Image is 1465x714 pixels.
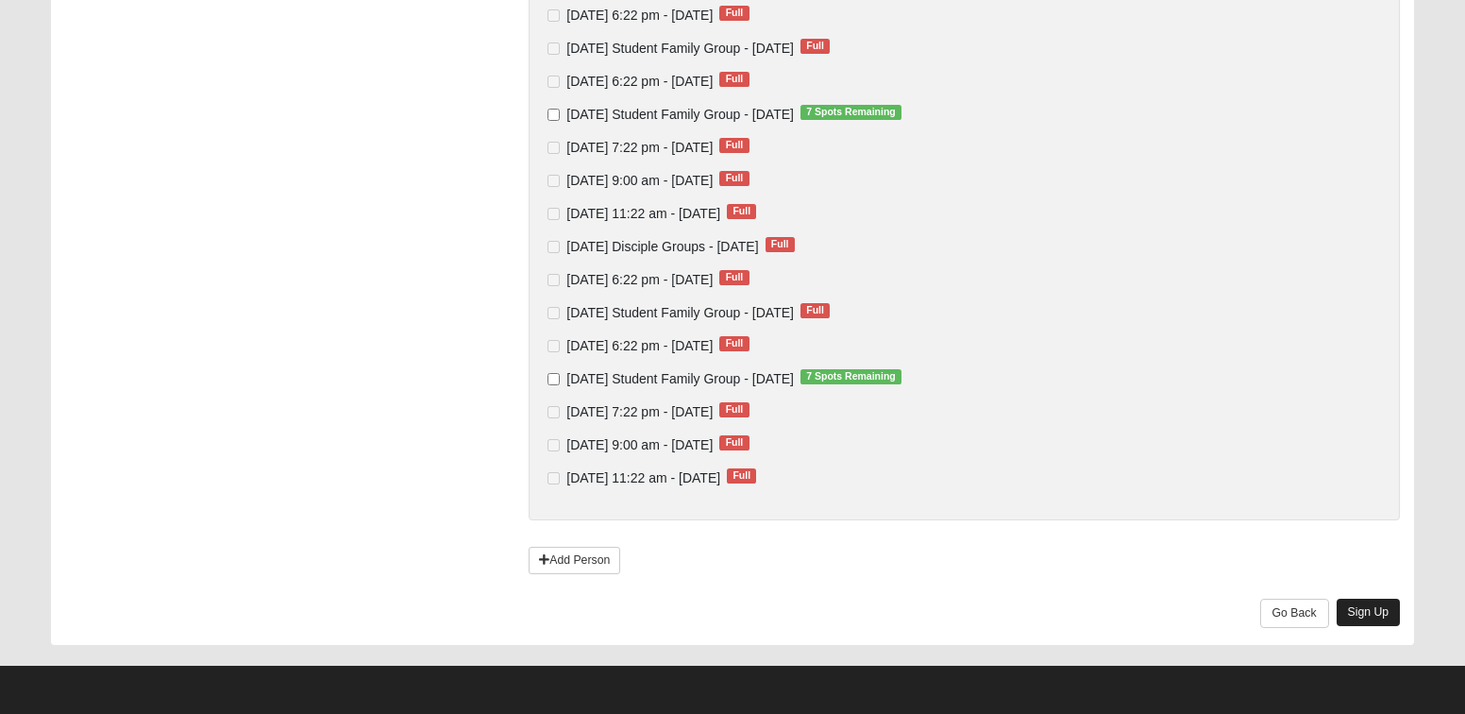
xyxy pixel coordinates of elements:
span: Full [719,72,749,87]
span: [DATE] 6:22 pm - [DATE] [566,272,713,287]
span: [DATE] 6:22 pm - [DATE] [566,338,713,353]
input: [DATE] Disciple Groups - [DATE]Full [547,241,560,253]
input: [DATE] 9:00 am - [DATE]Full [547,175,560,187]
span: Full [766,237,795,252]
span: Full [727,468,756,484]
span: [DATE] 9:00 am - [DATE] [566,173,713,188]
span: Full [800,303,830,318]
input: [DATE] 9:00 am - [DATE]Full [547,439,560,451]
input: [DATE] 6:22 pm - [DATE]Full [547,9,560,22]
span: [DATE] Student Family Group - [DATE] [566,305,794,320]
input: [DATE] 6:22 pm - [DATE]Full [547,274,560,286]
input: [DATE] Student Family Group - [DATE]Full [547,307,560,319]
span: Full [727,204,756,219]
input: [DATE] 11:22 am - [DATE]Full [547,472,560,484]
span: Full [719,171,749,186]
span: [DATE] Student Family Group - [DATE] [566,371,794,386]
span: 7 Spots Remaining [800,105,901,120]
span: [DATE] 7:22 pm - [DATE] [566,140,713,155]
span: [DATE] 7:22 pm - [DATE] [566,404,713,419]
input: [DATE] Student Family Group - [DATE]Full [547,42,560,55]
span: Full [719,270,749,285]
span: Full [719,402,749,417]
span: [DATE] 9:00 am - [DATE] [566,437,713,452]
input: [DATE] 7:22 pm - [DATE]Full [547,142,560,154]
input: [DATE] Student Family Group - [DATE]7 Spots Remaining [547,109,560,121]
span: Full [719,138,749,153]
input: [DATE] 6:22 pm - [DATE]Full [547,76,560,88]
input: [DATE] 7:22 pm - [DATE]Full [547,406,560,418]
span: [DATE] Student Family Group - [DATE] [566,107,794,122]
a: Add Person [529,547,620,574]
span: Full [800,39,830,54]
span: Full [719,336,749,351]
input: [DATE] Student Family Group - [DATE]7 Spots Remaining [547,373,560,385]
a: Go Back [1260,599,1329,628]
span: [DATE] 11:22 am - [DATE] [566,470,720,485]
span: [DATE] Disciple Groups - [DATE] [566,239,758,254]
span: [DATE] 6:22 pm - [DATE] [566,74,713,89]
span: Full [719,435,749,450]
span: 7 Spots Remaining [800,369,901,384]
input: [DATE] 11:22 am - [DATE]Full [547,208,560,220]
input: [DATE] 6:22 pm - [DATE]Full [547,340,560,352]
a: Sign Up [1337,599,1401,626]
span: [DATE] 6:22 pm - [DATE] [566,8,713,23]
span: [DATE] 11:22 am - [DATE] [566,206,720,221]
span: Full [719,6,749,21]
span: [DATE] Student Family Group - [DATE] [566,41,794,56]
